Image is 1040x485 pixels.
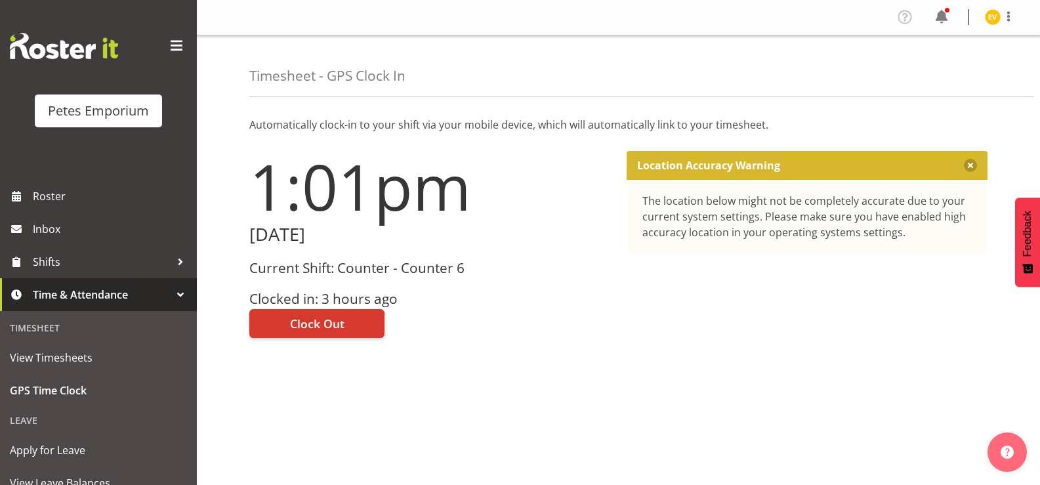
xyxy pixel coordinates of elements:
[249,117,988,133] p: Automatically clock-in to your shift via your mobile device, which will automatically link to you...
[3,434,194,467] a: Apply for Leave
[249,151,611,222] h1: 1:01pm
[3,341,194,374] a: View Timesheets
[10,381,187,400] span: GPS Time Clock
[642,193,972,240] div: The location below might not be completely accurate due to your current system settings. Please m...
[3,314,194,341] div: Timesheet
[10,440,187,460] span: Apply for Leave
[637,159,780,172] p: Location Accuracy Warning
[3,374,194,407] a: GPS Time Clock
[249,291,611,306] h3: Clocked in: 3 hours ago
[1001,446,1014,459] img: help-xxl-2.png
[33,252,171,272] span: Shifts
[1015,198,1040,287] button: Feedback - Show survey
[249,309,385,338] button: Clock Out
[249,261,611,276] h3: Current Shift: Counter - Counter 6
[249,68,406,83] h4: Timesheet - GPS Clock In
[10,33,118,59] img: Rosterit website logo
[1022,211,1033,257] span: Feedback
[3,407,194,434] div: Leave
[10,348,187,368] span: View Timesheets
[33,285,171,305] span: Time & Attendance
[985,9,1001,25] img: eva-vailini10223.jpg
[33,186,190,206] span: Roster
[964,159,977,172] button: Close message
[290,315,344,332] span: Clock Out
[33,219,190,239] span: Inbox
[249,224,611,245] h2: [DATE]
[48,101,149,121] div: Petes Emporium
